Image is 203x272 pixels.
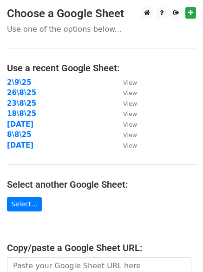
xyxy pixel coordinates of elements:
a: Select... [7,197,42,211]
a: View [114,78,137,87]
h4: Use a recent Google Sheet: [7,62,196,74]
a: [DATE] [7,120,33,129]
a: 2\9\25 [7,78,32,87]
h4: Copy/paste a Google Sheet URL: [7,242,196,253]
h3: Choose a Google Sheet [7,7,196,20]
a: View [114,88,137,97]
p: Use one of the options below... [7,24,196,34]
a: [DATE] [7,141,33,150]
h4: Select another Google Sheet: [7,179,196,190]
small: View [123,79,137,86]
small: View [123,100,137,107]
a: 26\8\25 [7,88,36,97]
a: View [114,109,137,118]
small: View [123,110,137,117]
a: View [114,141,137,150]
a: 23\8\25 [7,99,36,108]
a: View [114,130,137,139]
small: View [123,89,137,96]
a: 8\8\25 [7,130,32,139]
small: View [123,121,137,128]
a: 18\8\25 [7,109,36,118]
small: View [123,142,137,149]
a: View [114,99,137,108]
small: View [123,131,137,138]
a: View [114,120,137,129]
